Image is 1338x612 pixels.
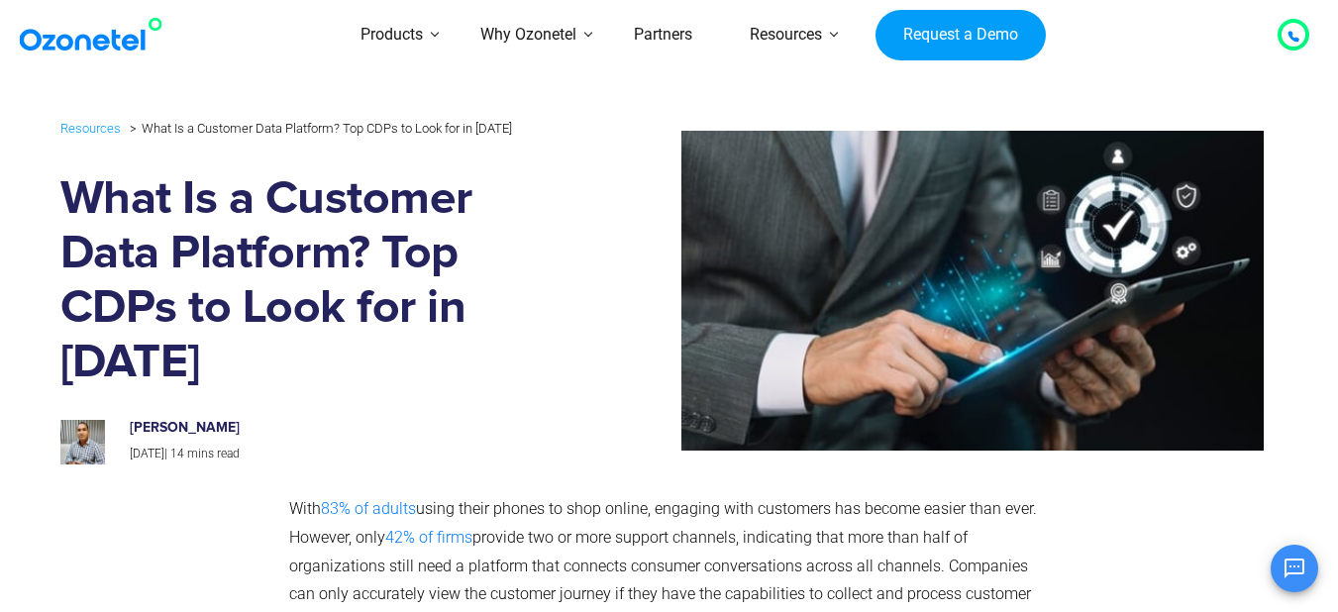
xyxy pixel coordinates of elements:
a: 83% of adults [321,499,416,518]
span: 14 [170,447,184,460]
img: prashanth-kancherla_avatar-200x200.jpeg [60,420,105,464]
a: 42% of firms [385,528,472,547]
a: Request a Demo [875,10,1045,61]
span: [DATE] [130,447,164,460]
h1: What Is a Customer Data Platform? Top CDPs to Look for in [DATE] [60,172,568,390]
span: mins read [187,447,240,460]
h6: [PERSON_NAME] [130,420,548,437]
button: Open chat [1271,545,1318,592]
p: | [130,444,548,465]
li: What Is a Customer Data Platform? Top CDPs to Look for in [DATE] [125,116,512,141]
a: Resources [60,117,121,140]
